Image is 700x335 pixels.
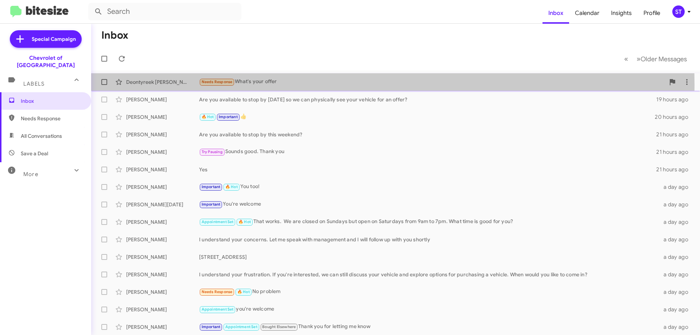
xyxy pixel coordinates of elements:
[23,171,38,178] span: More
[659,306,694,313] div: a day ago
[659,271,694,278] div: a day ago
[126,201,199,208] div: [PERSON_NAME][DATE]
[101,30,128,41] h1: Inbox
[126,166,199,173] div: [PERSON_NAME]
[542,3,569,24] a: Inbox
[23,81,44,87] span: Labels
[666,5,692,18] button: ST
[624,54,628,63] span: «
[199,200,659,209] div: You're welcome
[656,166,694,173] div: 21 hours ago
[199,96,656,103] div: Are you available to stop by [DATE] so we can physically see your vehicle for an offer?
[659,323,694,331] div: a day ago
[202,219,234,224] span: Appointment Set
[126,236,199,243] div: [PERSON_NAME]
[655,113,694,121] div: 20 hours ago
[21,150,48,157] span: Save a Deal
[126,96,199,103] div: [PERSON_NAME]
[10,30,82,48] a: Special Campaign
[659,201,694,208] div: a day ago
[659,288,694,296] div: a day ago
[262,324,296,329] span: Bought Elsewhere
[656,96,694,103] div: 19 hours ago
[126,306,199,313] div: [PERSON_NAME]
[126,78,199,86] div: Deontyreek [PERSON_NAME]
[21,115,83,122] span: Needs Response
[225,324,257,329] span: Appointment Set
[219,114,238,119] span: Important
[659,236,694,243] div: a day ago
[202,184,221,189] span: Important
[199,236,659,243] div: I understand your concerns. Let me speak with management and I will follow up with you shortly
[620,51,633,66] button: Previous
[199,148,656,156] div: Sounds good. Thank you
[199,183,659,191] div: You too!
[637,54,641,63] span: »
[126,113,199,121] div: [PERSON_NAME]
[126,323,199,331] div: [PERSON_NAME]
[126,218,199,226] div: [PERSON_NAME]
[202,307,234,312] span: Appointment Set
[620,51,691,66] nav: Page navigation example
[199,166,656,173] div: Yes
[126,183,199,191] div: [PERSON_NAME]
[126,271,199,278] div: [PERSON_NAME]
[199,131,656,138] div: Are you available to stop by this weekend?
[641,55,687,63] span: Older Messages
[21,132,62,140] span: All Conversations
[199,113,655,121] div: 👍
[199,305,659,313] div: you're welcome
[202,79,233,84] span: Needs Response
[672,5,685,18] div: ST
[199,323,659,331] div: Thank you for letting me know
[659,253,694,261] div: a day ago
[21,97,83,105] span: Inbox
[32,35,76,43] span: Special Campaign
[656,131,694,138] div: 21 hours ago
[126,131,199,138] div: [PERSON_NAME]
[199,78,665,86] div: What's your offer
[632,51,691,66] button: Next
[88,3,241,20] input: Search
[202,289,233,294] span: Needs Response
[126,253,199,261] div: [PERSON_NAME]
[659,218,694,226] div: a day ago
[199,288,659,296] div: No problem
[202,202,221,207] span: Important
[656,148,694,156] div: 21 hours ago
[199,271,659,278] div: I understand your frustration. If you're interested, we can still discuss your vehicle and explor...
[202,149,223,154] span: Try Pausing
[199,253,659,261] div: [STREET_ADDRESS]
[605,3,638,24] a: Insights
[225,184,238,189] span: 🔥 Hot
[126,148,199,156] div: [PERSON_NAME]
[199,218,659,226] div: That works. We are closed on Sundays but open on Saturdays from 9am to 7pm. What time is good for...
[202,114,214,119] span: 🔥 Hot
[126,288,199,296] div: [PERSON_NAME]
[569,3,605,24] a: Calendar
[237,289,250,294] span: 🔥 Hot
[638,3,666,24] a: Profile
[202,324,221,329] span: Important
[659,183,694,191] div: a day ago
[238,219,251,224] span: 🔥 Hot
